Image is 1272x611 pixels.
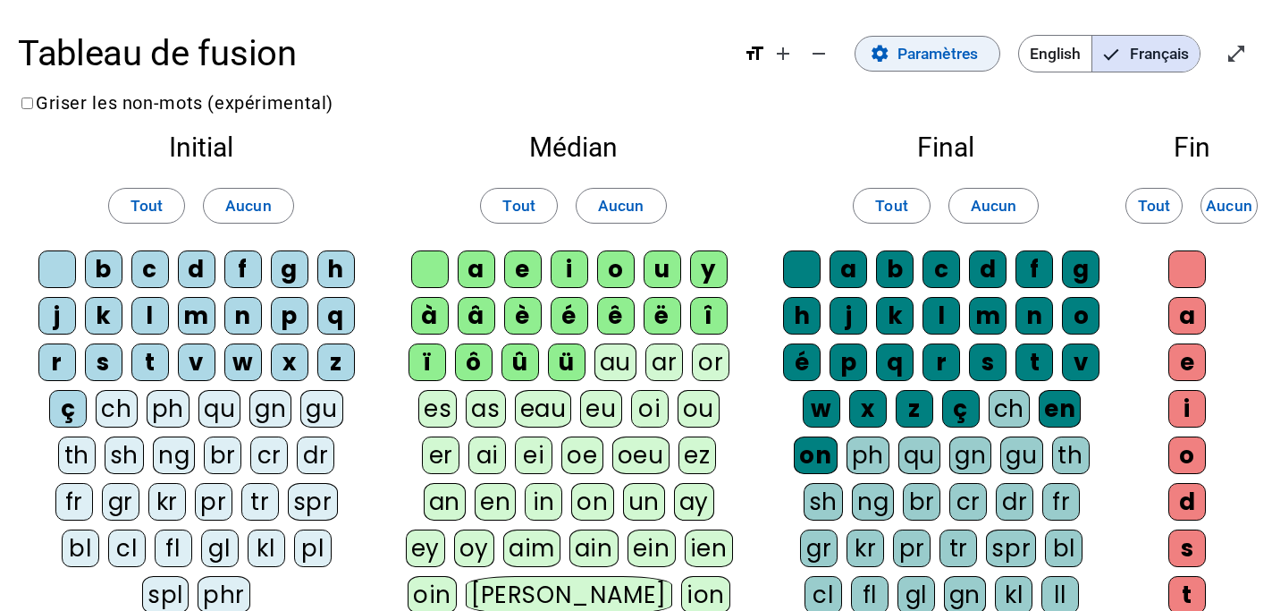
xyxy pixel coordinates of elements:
div: b [876,250,914,288]
div: pr [893,530,931,567]
button: Augmenter la taille de la police [765,36,801,72]
div: t [131,344,169,381]
div: gn [949,437,991,474]
div: cr [250,437,288,474]
div: p [830,344,867,381]
div: a [830,250,867,288]
div: z [317,344,355,381]
div: or [692,344,729,381]
div: ph [847,437,889,474]
div: ain [569,530,619,567]
div: x [849,390,887,428]
div: b [85,250,122,288]
div: c [131,250,169,288]
div: v [1062,344,1099,381]
button: Aucun [948,188,1040,224]
div: oi [631,390,669,428]
div: s [1168,530,1206,567]
div: r [38,344,76,381]
div: tr [241,483,279,521]
div: dr [297,437,334,474]
div: ar [645,344,683,381]
div: l [131,297,169,335]
div: spr [288,483,338,521]
div: kr [148,483,186,521]
div: e [1168,344,1206,381]
div: qu [198,390,240,428]
div: br [903,483,940,521]
div: ç [49,390,87,428]
div: s [85,344,122,381]
div: es [418,390,457,428]
span: Tout [131,192,163,219]
mat-icon: open_in_full [1226,43,1247,64]
button: Diminuer la taille de la police [801,36,837,72]
div: sh [804,483,843,521]
div: k [85,297,122,335]
span: Aucun [971,192,1017,219]
div: é [783,344,821,381]
div: th [1052,437,1090,474]
div: ç [942,390,980,428]
div: ai [468,437,506,474]
mat-icon: settings [870,44,890,64]
div: gu [1000,437,1042,474]
div: ay [674,483,714,521]
div: ez [678,437,716,474]
div: à [411,297,449,335]
div: as [466,390,505,428]
div: qu [898,437,940,474]
mat-icon: add [772,43,794,64]
mat-button-toggle-group: Language selection [1018,35,1200,72]
div: j [830,297,867,335]
div: un [623,483,665,521]
div: oeu [612,437,670,474]
div: é [551,297,588,335]
div: ein [628,530,676,567]
div: eau [515,390,572,428]
div: f [224,250,262,288]
div: th [58,437,96,474]
div: oe [561,437,602,474]
div: w [803,390,840,428]
div: dr [996,483,1033,521]
div: bl [62,530,99,567]
div: d [1168,483,1206,521]
div: k [876,297,914,335]
div: ch [96,390,137,428]
label: Griser les non-mots (expérimental) [18,92,333,114]
div: cl [108,530,146,567]
div: ng [153,437,195,474]
div: fr [1042,483,1080,521]
button: Tout [1125,188,1183,224]
div: ë [644,297,681,335]
div: o [597,250,635,288]
div: ch [989,390,1030,428]
div: h [783,297,821,335]
span: English [1019,36,1091,72]
div: eu [580,390,621,428]
h2: Fin [1147,134,1236,161]
div: bl [1045,530,1082,567]
h2: Médian [401,134,746,161]
div: pr [195,483,232,521]
div: en [1039,390,1081,428]
div: ph [147,390,190,428]
div: a [1168,297,1206,335]
mat-icon: remove [808,43,830,64]
div: c [922,250,960,288]
div: ü [548,344,585,381]
h2: Final [781,134,1111,161]
div: v [178,344,215,381]
div: q [317,297,355,335]
div: l [922,297,960,335]
div: u [644,250,681,288]
div: sh [105,437,144,474]
div: kl [248,530,285,567]
div: pl [294,530,332,567]
div: gu [300,390,342,428]
span: Aucun [1206,192,1252,219]
h2: Initial [36,134,366,161]
div: aim [503,530,560,567]
div: d [178,250,215,288]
